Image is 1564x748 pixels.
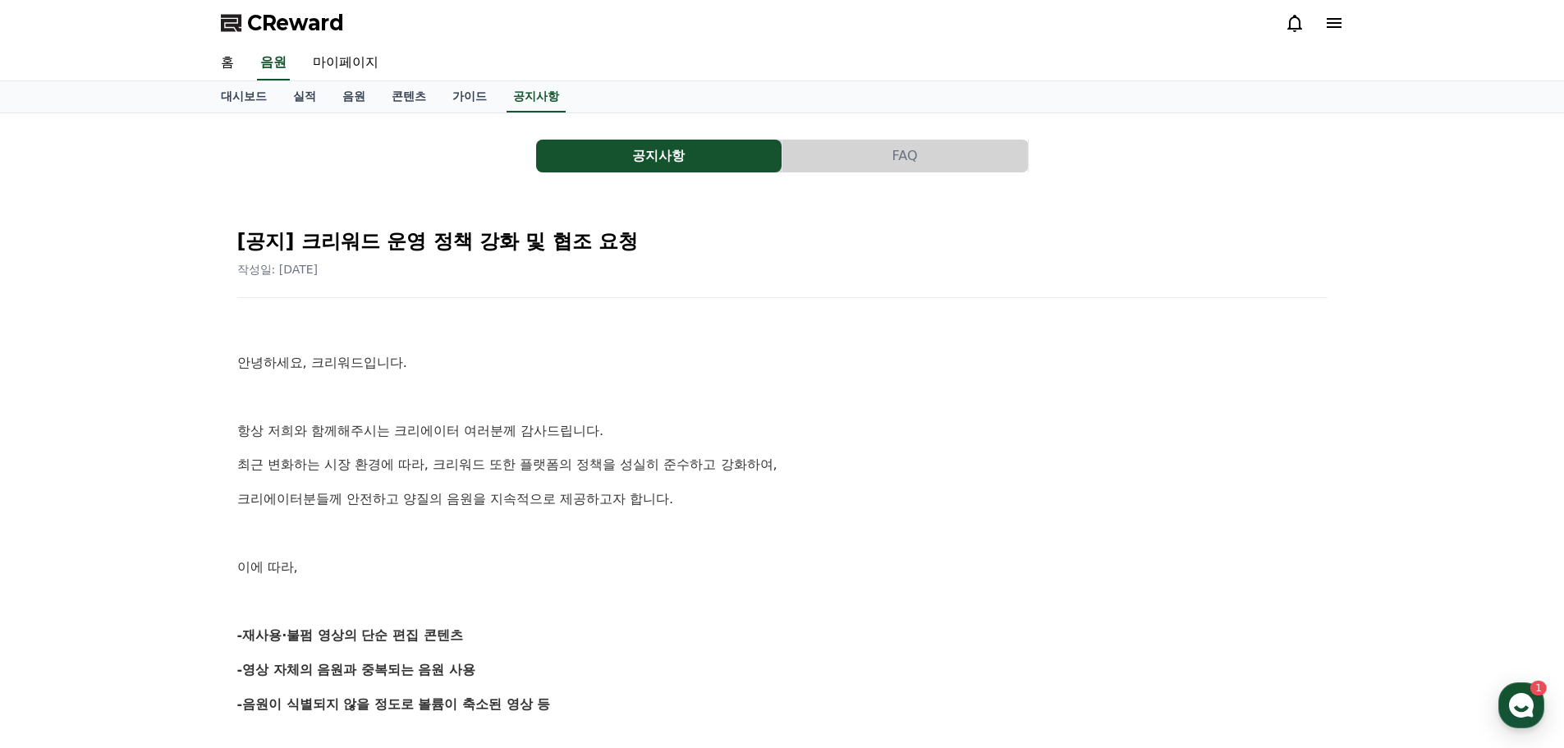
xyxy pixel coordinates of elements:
[150,546,170,559] span: 대화
[237,557,1328,578] p: 이에 따라,
[247,10,344,36] span: CReward
[237,263,319,276] span: 작성일: [DATE]
[237,627,463,643] strong: -재사용·불펌 영상의 단순 편집 콘텐츠
[237,454,1328,475] p: 최근 변화하는 시장 환경에 따라, 크리워드 또한 플랫폼의 정책을 성실히 준수하고 강화하여,
[280,81,329,112] a: 실적
[536,140,782,172] button: 공지사항
[237,352,1328,374] p: 안녕하세요, 크리워드입니다.
[257,46,290,80] a: 음원
[254,545,273,558] span: 설정
[52,545,62,558] span: 홈
[378,81,439,112] a: 콘텐츠
[237,228,1328,255] h2: [공지] 크리워드 운영 정책 강화 및 협조 요청
[212,521,315,562] a: 설정
[5,521,108,562] a: 홈
[237,420,1328,442] p: 항상 저희와 함께해주시는 크리에이터 여러분께 감사드립니다.
[208,46,247,80] a: 홈
[108,521,212,562] a: 1대화
[300,46,392,80] a: 마이페이지
[237,662,476,677] strong: -영상 자체의 음원과 중복되는 음원 사용
[237,696,551,712] strong: -음원이 식별되지 않을 정도로 볼륨이 축소된 영상 등
[167,520,172,533] span: 1
[439,81,500,112] a: 가이드
[237,489,1328,510] p: 크리에이터분들께 안전하고 양질의 음원을 지속적으로 제공하고자 합니다.
[782,140,1028,172] button: FAQ
[507,81,566,112] a: 공지사항
[221,10,344,36] a: CReward
[329,81,378,112] a: 음원
[208,81,280,112] a: 대시보드
[782,140,1029,172] a: FAQ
